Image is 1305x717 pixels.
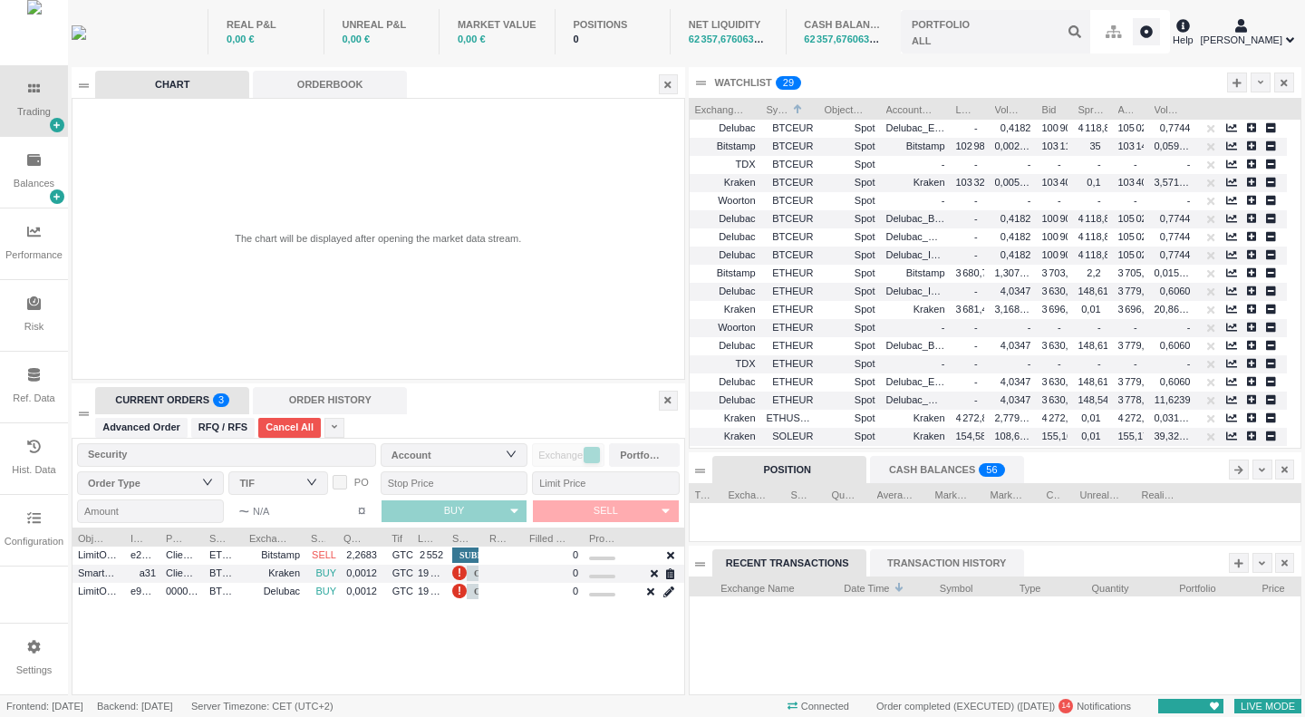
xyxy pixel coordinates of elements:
[458,17,536,33] div: MARKET VALUE
[995,140,1048,151] span: 0,00250000
[1134,358,1144,369] span: -
[198,420,247,435] span: RFQ / RFS
[1078,231,1116,242] span: 4 118,8
[594,505,618,516] span: SELL
[736,159,756,170] span: TDX
[1042,122,1091,133] span: 100 907,4
[825,263,875,284] span: Spot
[529,528,567,546] span: Filled Quantity
[719,231,755,242] span: Delubac
[912,17,970,33] div: PORTFOLIO
[1078,99,1107,117] span: Spread
[736,358,756,369] span: TDX
[717,140,756,151] span: Bitstamp
[444,505,465,516] span: BUY
[715,75,772,91] div: WATCHLIST
[209,563,238,584] span: BTCEUR
[767,136,814,157] span: BTCEUR
[783,76,788,94] p: 2
[689,17,768,33] div: NET LIQUIDITY
[1134,322,1144,333] span: -
[825,390,875,411] span: Spot
[573,17,652,33] div: POSITIONS
[382,500,501,522] button: BUY
[5,247,63,263] div: Performance
[1118,304,1162,315] span: 3 696,01
[913,431,945,441] span: Kraken
[1155,304,1213,315] span: 20,86572309
[130,581,156,602] span: e937ec9c-5c45-4174-9642-5498302e274e
[913,177,945,188] span: Kraken
[506,448,517,460] i: icon: down
[825,154,875,175] span: Spot
[573,549,578,560] span: 0
[974,394,984,405] span: -
[1042,99,1057,117] span: Bid
[719,122,755,133] span: Delubac
[266,420,314,435] span: Cancel All
[1160,376,1191,387] span: 0,6060
[1187,195,1191,206] span: -
[1118,340,1162,351] span: 3 779,05
[974,358,984,369] span: -
[956,304,1000,315] span: 3 681,48
[825,317,875,338] span: Spot
[77,499,224,523] input: Amount
[719,394,755,405] span: Delubac
[695,99,745,117] span: Exchange Name
[974,249,984,260] span: -
[974,231,984,242] span: -
[213,393,229,407] sup: 3
[227,17,305,33] div: REAL P&L
[942,159,945,170] span: -
[767,372,814,392] span: ETHEUR
[1089,140,1107,151] span: 35
[166,545,198,566] span: Client_Flow
[1078,376,1116,387] span: 148,61
[1078,213,1116,224] span: 4 118,8
[712,456,866,483] div: POSITION
[1134,195,1144,206] span: -
[1058,358,1068,369] span: -
[1155,140,1207,151] span: 0,05910176
[1042,177,1091,188] span: 103 400,0
[1000,394,1031,405] span: 4,0347
[767,118,814,139] span: BTCEUR
[825,190,875,211] span: Spot
[1042,431,1079,441] span: 155,16
[719,340,755,351] span: Delubac
[974,122,984,133] span: -
[906,267,945,278] span: Bitstamp
[1187,159,1191,170] span: -
[886,122,979,133] span: Delubac_Entreprises
[974,340,984,351] span: -
[166,528,188,546] span: Portfolio
[452,547,521,563] span: SUBMITTED
[78,528,109,546] span: Object Type
[767,426,814,447] span: SOLEUR
[886,376,979,387] span: Delubac_Entreprises
[995,431,1058,441] span: 108,68400000
[804,17,883,33] div: CASH BALANCE
[719,213,755,224] span: Delubac
[5,534,63,549] div: Configuration
[1160,286,1191,296] span: 0,6060
[1042,376,1086,387] span: 3 630,44
[1118,394,1162,405] span: 3 778,98
[825,354,875,374] span: Spot
[381,471,527,495] input: Stop Price
[95,71,249,98] div: CHART
[1000,340,1031,351] span: 4,0347
[1078,122,1116,133] span: 4 118,8
[901,10,1090,53] input: ALL
[767,299,814,320] span: ETHEUR
[1201,33,1282,48] span: [PERSON_NAME]
[776,76,801,90] sup: 29
[1155,267,1207,278] span: 0,01510000
[311,528,325,546] span: Side
[767,227,814,247] span: BTCEUR
[767,354,814,374] span: ETHEUR
[78,545,120,566] span: LimitOrder
[1028,195,1031,206] span: -
[388,563,413,584] span: GTC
